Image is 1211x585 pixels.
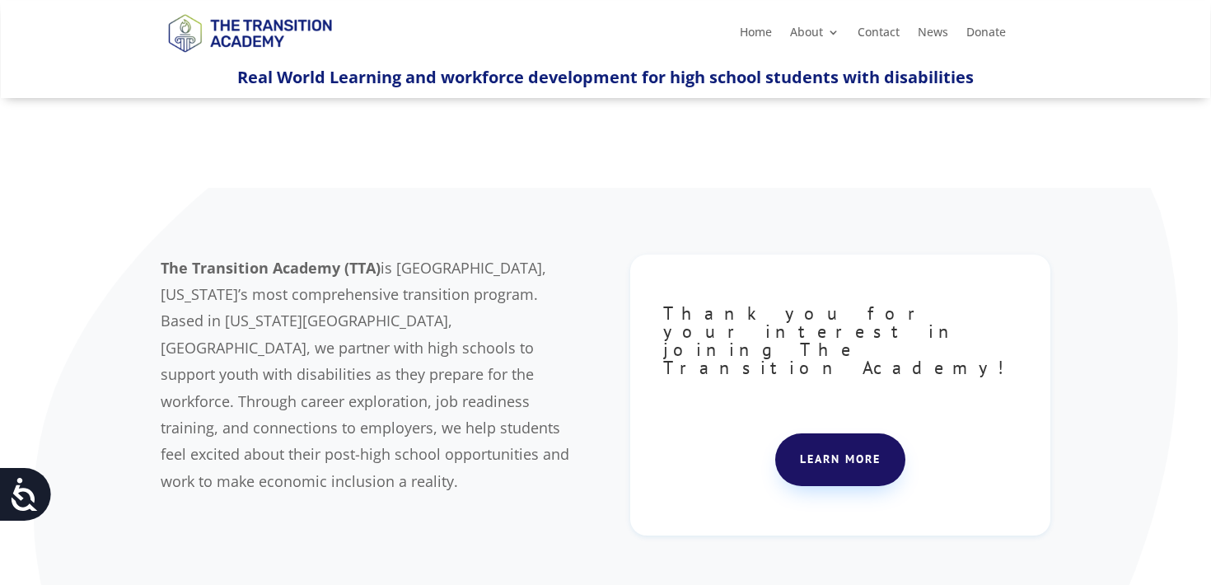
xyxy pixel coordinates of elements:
[858,26,900,44] a: Contact
[237,66,974,88] span: Real World Learning and workforce development for high school students with disabilities
[966,26,1006,44] a: Donate
[161,258,381,278] b: The Transition Academy (TTA)
[663,302,1016,379] span: Thank you for your interest in joining The Transition Academy!
[161,49,339,65] a: Logo-Noticias
[775,433,905,486] a: Learn more
[161,3,339,62] img: TTA Brand_TTA Primary Logo_Horizontal_Light BG
[161,258,569,491] span: is [GEOGRAPHIC_DATA], [US_STATE]’s most comprehensive transition program. Based in [US_STATE][GEO...
[918,26,948,44] a: News
[740,26,772,44] a: Home
[790,26,839,44] a: About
